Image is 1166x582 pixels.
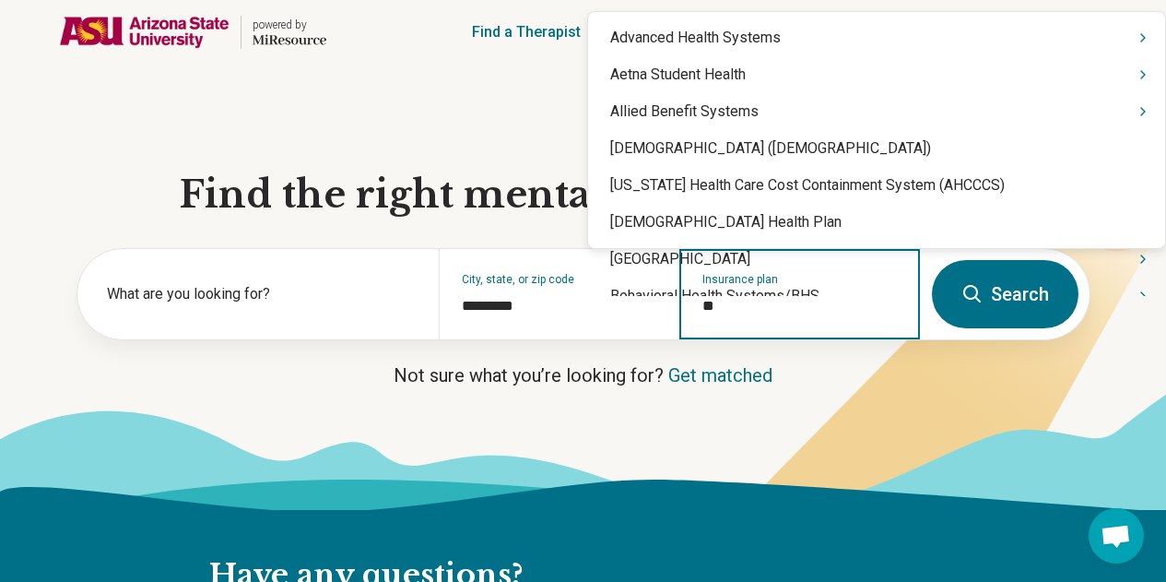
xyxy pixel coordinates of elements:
div: [US_STATE] Health Care Cost Containment System (AHCCCS) [588,167,1165,204]
div: Allied Benefit Systems [588,93,1165,130]
p: Not sure what you’re looking for? [77,362,1090,388]
label: What are you looking for? [107,283,417,305]
span: Find a Therapist [472,19,581,45]
div: [DEMOGRAPHIC_DATA] ([DEMOGRAPHIC_DATA]) [588,130,1165,167]
div: Advanced Health Systems [588,19,1165,56]
div: [GEOGRAPHIC_DATA] [588,241,1165,278]
a: Home page [59,3,326,62]
div: Open chat [1089,508,1144,564]
div: Aetna Student Health [588,56,1165,93]
h1: Find the right mental health care for you [77,171,1090,219]
a: Get matched [668,364,772,386]
p: powered by [253,18,326,32]
div: Suggestions [588,19,1165,296]
div: Behavioral Health Systems/BHS [588,278,1165,315]
div: [DEMOGRAPHIC_DATA] Health Plan [588,204,1165,241]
